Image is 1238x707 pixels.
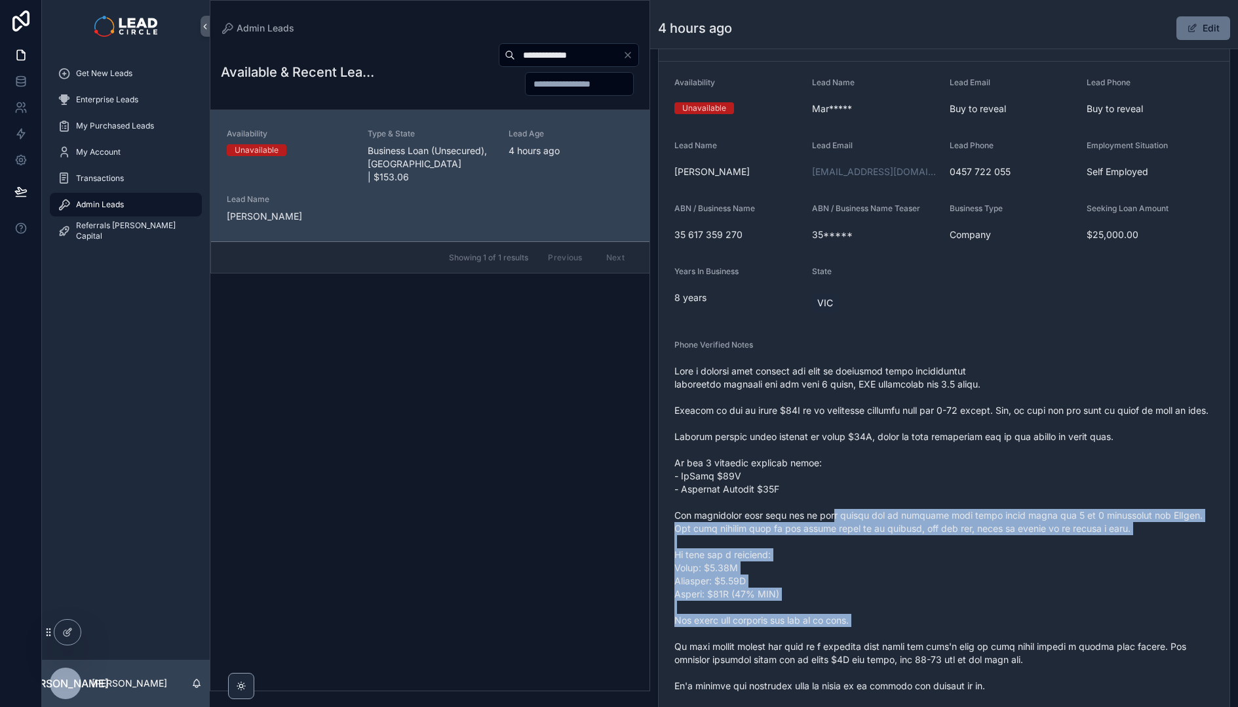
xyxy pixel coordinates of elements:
[950,102,1077,115] span: Buy to reveal
[235,144,279,156] div: Unavailable
[76,199,124,210] span: Admin Leads
[50,88,202,111] a: Enterprise Leads
[76,68,132,79] span: Get New Leads
[76,173,124,184] span: Transactions
[22,676,109,691] span: [PERSON_NAME]
[682,102,726,114] div: Unavailable
[42,52,210,260] div: scrollable content
[509,144,634,157] span: 4 hours ago
[817,296,833,310] span: VIC
[812,266,832,276] span: State
[950,77,990,87] span: Lead Email
[227,210,352,223] span: [PERSON_NAME]
[623,50,638,60] button: Clear
[1087,77,1131,87] span: Lead Phone
[76,147,121,157] span: My Account
[221,22,294,35] a: Admin Leads
[950,140,994,150] span: Lead Phone
[674,77,715,87] span: Availability
[368,144,493,184] span: Business Loan (Unsecured), [GEOGRAPHIC_DATA] | $153.06
[76,121,154,131] span: My Purchased Leads
[812,77,855,87] span: Lead Name
[227,129,352,139] span: Availability
[50,219,202,243] a: Referrals [PERSON_NAME] Capital
[237,22,294,35] span: Admin Leads
[509,129,634,139] span: Lead Age
[1087,102,1214,115] span: Buy to reveal
[674,203,755,213] span: ABN / Business Name
[221,63,374,81] h1: Available & Recent Leads
[950,165,1077,178] span: 0457 722 055
[812,140,853,150] span: Lead Email
[50,62,202,85] a: Get New Leads
[1087,203,1169,213] span: Seeking Loan Amount
[950,203,1003,213] span: Business Type
[674,228,802,241] span: 35 617 359 270
[658,19,732,37] h1: 4 hours ago
[1176,16,1230,40] button: Edit
[50,167,202,190] a: Transactions
[50,140,202,164] a: My Account
[674,140,717,150] span: Lead Name
[1087,165,1214,178] span: Self Employed
[812,165,939,178] a: [EMAIL_ADDRESS][DOMAIN_NAME]
[674,165,802,178] span: [PERSON_NAME]
[674,266,739,276] span: Years In Business
[211,110,649,241] a: AvailabilityUnavailableType & StateBusiness Loan (Unsecured), [GEOGRAPHIC_DATA] | $153.06Lead Age...
[812,203,920,213] span: ABN / Business Name Teaser
[76,94,138,105] span: Enterprise Leads
[50,193,202,216] a: Admin Leads
[950,228,1077,241] span: Company
[674,340,753,350] span: Phone Verified Notes
[92,677,167,690] p: [PERSON_NAME]
[1087,140,1168,150] span: Employment Situation
[368,129,493,139] span: Type & State
[227,194,352,205] span: Lead Name
[1087,228,1214,241] span: $25,000.00
[76,220,189,241] span: Referrals [PERSON_NAME] Capital
[50,114,202,138] a: My Purchased Leads
[674,291,802,304] span: 8 years
[449,253,528,263] span: Showing 1 of 1 results
[94,16,157,37] img: App logo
